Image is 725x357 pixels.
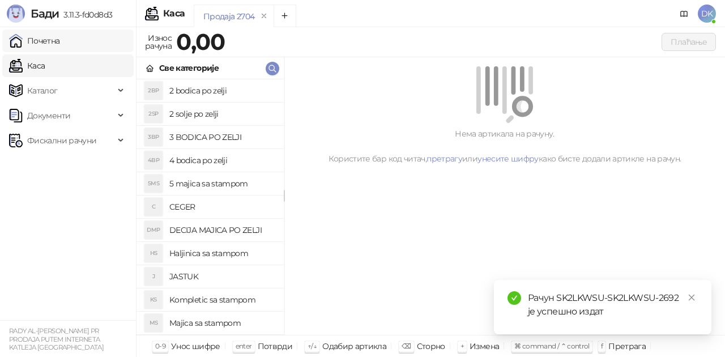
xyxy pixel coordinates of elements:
[59,10,112,20] span: 3.11.3-fd0d8d3
[169,105,275,123] h4: 2 solje po zelji
[27,104,70,127] span: Документи
[144,267,163,286] div: J
[144,105,163,123] div: 2SP
[460,342,464,350] span: +
[144,151,163,169] div: 4BP
[9,327,104,351] small: RADY AL-[PERSON_NAME] PR PRODAJA PUTEM INTERNETA KATLEJA [GEOGRAPHIC_DATA]
[169,198,275,216] h4: CEGER
[169,151,275,169] h4: 4 bodica po zelji
[144,82,163,100] div: 2BP
[7,5,25,23] img: Logo
[143,31,174,53] div: Износ рачуна
[144,314,163,332] div: MS
[144,221,163,239] div: DMP
[685,291,698,304] a: Close
[698,5,716,23] span: DK
[258,339,293,354] div: Потврди
[608,339,646,354] div: Претрага
[417,339,445,354] div: Сторно
[514,342,590,350] span: ⌘ command / ⌃ control
[601,342,603,350] span: f
[477,154,539,164] a: унесите шифру
[27,79,58,102] span: Каталог
[171,339,220,354] div: Унос шифре
[176,28,225,56] strong: 0,00
[507,291,521,305] span: check-circle
[144,291,163,309] div: KS
[27,129,96,152] span: Фискални рачуни
[144,244,163,262] div: HS
[322,339,386,354] div: Одабир артикла
[308,342,317,350] span: ↑/↓
[528,291,698,318] div: Рачун SK2LKWSU-SK2LKWSU-2692 је успешно издат
[169,128,275,146] h4: 3 BODICA PO ZELJI
[155,342,165,350] span: 0-9
[298,127,711,165] div: Нема артикала на рачуну. Користите бар код читач, или како бисте додали артикле на рачун.
[159,62,219,74] div: Све категорије
[9,29,60,52] a: Почетна
[144,198,163,216] div: C
[203,10,254,23] div: Продаја 2704
[9,54,45,77] a: Каса
[662,33,716,51] button: Плаћање
[144,128,163,146] div: 3BP
[427,154,462,164] a: претрагу
[257,11,271,21] button: remove
[470,339,499,354] div: Измена
[169,291,275,309] h4: Kompletic sa stampom
[402,342,411,350] span: ⌫
[163,9,185,18] div: Каса
[169,267,275,286] h4: JASTUK
[31,7,59,20] span: Бади
[274,5,296,27] button: Add tab
[169,244,275,262] h4: Haljinica sa stampom
[675,5,693,23] a: Документација
[169,314,275,332] h4: Majica sa stampom
[688,294,696,301] span: close
[169,175,275,193] h4: 5 majica sa stampom
[137,79,284,335] div: grid
[144,175,163,193] div: 5MS
[169,221,275,239] h4: DECIJA MAJICA PO ZELJI
[236,342,252,350] span: enter
[169,82,275,100] h4: 2 bodica po zelji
